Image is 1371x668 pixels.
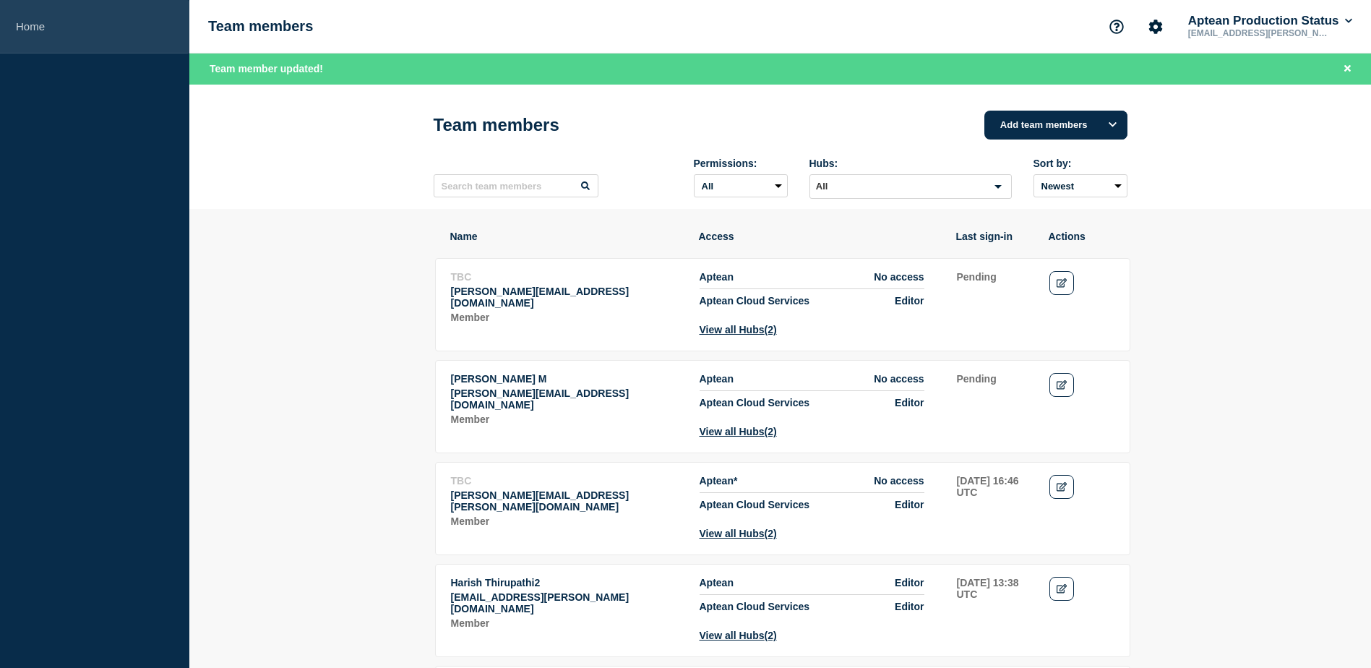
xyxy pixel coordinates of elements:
[1099,111,1127,140] button: Options
[1185,28,1336,38] p: [EMAIL_ADDRESS][PERSON_NAME][DOMAIN_NAME]
[700,493,924,510] li: Access to Hub Aptean Cloud Services with role Editor
[700,271,924,289] li: Access to Hub Aptean with role No access
[451,577,684,588] p: Name: Harish Thirupathi2
[1101,12,1132,42] button: Support
[451,286,684,309] p: Email: teja.toleti@aptean.com
[451,271,472,283] span: TBC
[1049,270,1115,336] td: Actions: Edit
[694,158,788,169] div: Permissions:
[1049,271,1075,295] a: Edit
[956,270,1034,336] td: Last sign-in: Pending
[874,475,924,487] span: No access
[700,397,810,408] span: Aptean Cloud Services
[809,174,1012,199] div: Search for option
[700,373,734,385] span: Aptean
[1140,12,1171,42] button: Account settings
[451,475,472,487] span: TBC
[700,528,777,539] button: View all Hubs(2)
[895,397,924,408] span: Editor
[451,271,684,283] p: Name: TBC
[700,373,924,391] li: Access to Hub Aptean with role No access
[765,528,777,539] span: (2)
[812,178,986,195] input: Search for option
[700,271,734,283] span: Aptean
[700,595,924,612] li: Access to Hub Aptean Cloud Services with role Editor
[874,373,924,385] span: No access
[451,515,684,527] p: Role: Member
[1049,576,1115,642] td: Actions: Edit
[984,111,1127,140] button: Add team members
[956,474,1034,540] td: Last sign-in: 2025-08-13 16:46 UTC
[765,630,777,641] span: (2)
[765,426,777,437] span: (2)
[700,601,810,612] span: Aptean Cloud Services
[895,601,924,612] span: Editor
[451,591,684,615] p: Email: harish.thirupathi@aptean.com
[450,230,684,243] th: Name
[698,230,941,243] th: Access
[1033,174,1127,197] select: Sort by
[700,577,924,595] li: Access to Hub Aptean with role Editor
[208,18,313,35] h1: Team members
[434,174,598,197] input: Search team members
[1049,372,1115,438] td: Actions: Edit
[700,426,777,437] button: View all Hubs(2)
[700,324,777,335] button: View all Hubs(2)
[451,414,684,425] p: Role: Member
[895,577,924,588] span: Editor
[1049,373,1075,397] a: Edit
[700,289,924,307] li: Access to Hub Aptean Cloud Services with role Editor
[765,324,777,335] span: (2)
[895,499,924,510] span: Editor
[1338,61,1357,77] button: Close banner
[451,489,684,513] p: Email: aravinth.ponnuchamy@aptean.com
[694,174,788,197] select: Permissions:
[956,576,1034,642] td: Last sign-in: 2025-08-26 13:38 UTC
[1185,14,1355,28] button: Aptean Production Status
[451,475,684,487] p: Name: TBC
[956,372,1034,438] td: Last sign-in: Pending
[451,373,547,385] span: [PERSON_NAME] M
[700,391,924,408] li: Access to Hub Aptean Cloud Services with role Editor
[809,158,1012,169] div: Hubs:
[700,630,777,641] button: View all Hubs(2)
[1048,230,1114,243] th: Actions
[451,373,684,385] p: Name: Jeyabalan M
[210,63,323,74] span: Team member updated!
[700,499,810,510] span: Aptean Cloud Services
[451,617,684,629] p: Role: Member
[1033,158,1127,169] div: Sort by:
[874,271,924,283] span: No access
[955,230,1033,243] th: Last sign-in
[700,295,810,307] span: Aptean Cloud Services
[434,115,559,135] h1: Team members
[1049,577,1075,601] a: Edit
[700,475,924,493] li: Access to Hub Aptean with role No access
[1049,475,1075,499] a: Edit
[700,475,747,487] span: Aptean
[895,295,924,307] span: Editor
[451,577,541,588] span: Harish Thirupathi2
[451,312,684,323] p: Role: Member
[700,577,734,588] span: Aptean
[1049,474,1115,540] td: Actions: Edit
[451,387,684,411] p: Email: jeyabalan.m@aptean.com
